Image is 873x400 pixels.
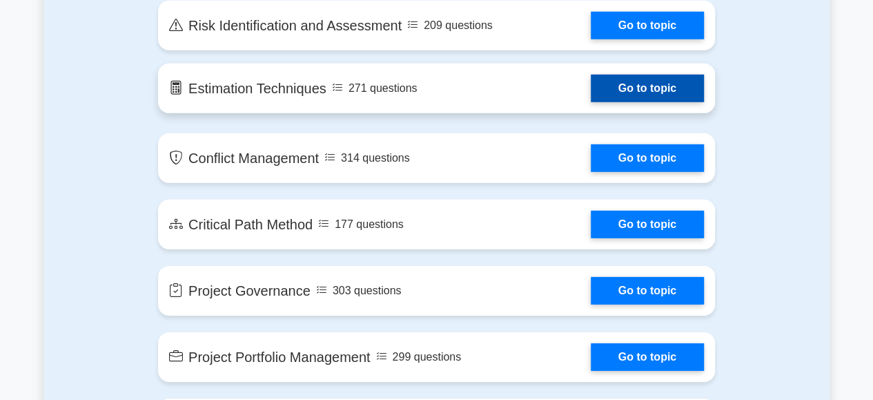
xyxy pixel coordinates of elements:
a: Go to topic [591,277,704,305]
a: Go to topic [591,12,704,39]
a: Go to topic [591,144,704,172]
a: Go to topic [591,211,704,238]
a: Go to topic [591,343,704,371]
a: Go to topic [591,75,704,102]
